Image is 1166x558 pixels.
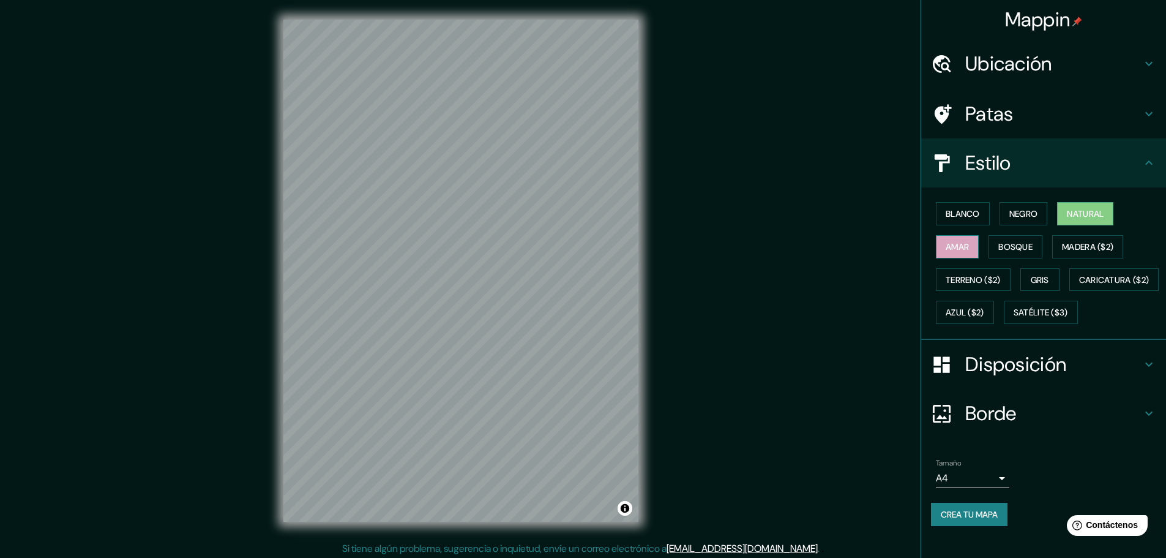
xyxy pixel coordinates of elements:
[1072,17,1082,26] img: pin-icon.png
[936,469,1009,488] div: A4
[1009,208,1038,219] font: Negro
[667,542,818,555] a: [EMAIL_ADDRESS][DOMAIN_NAME]
[1052,235,1123,258] button: Madera ($2)
[931,503,1007,526] button: Crea tu mapa
[618,501,632,516] button: Activar o desactivar atribución
[946,307,984,319] font: Azul ($2)
[821,541,824,555] font: .
[936,301,994,324] button: Azul ($2)
[936,202,990,225] button: Blanco
[988,235,1042,258] button: Bosque
[820,541,821,555] font: .
[818,542,820,555] font: .
[1020,268,1059,292] button: Gris
[998,241,1033,252] font: Bosque
[965,401,1017,426] font: Borde
[965,51,1052,77] font: Ubicación
[921,389,1166,438] div: Borde
[921,89,1166,138] div: Patas
[342,542,667,555] font: Si tiene algún problema, sugerencia o inquietud, envíe un correo electrónico a
[1079,274,1149,285] font: Caricatura ($2)
[936,268,1011,292] button: Terreno ($2)
[921,340,1166,389] div: Disposición
[965,150,1011,176] font: Estilo
[1005,7,1071,32] font: Mappin
[946,208,980,219] font: Blanco
[921,39,1166,88] div: Ubicación
[946,274,1001,285] font: Terreno ($2)
[1057,510,1153,545] iframe: Lanzador de widgets de ayuda
[1069,268,1159,292] button: Caricatura ($2)
[941,509,998,520] font: Crea tu mapa
[921,138,1166,187] div: Estilo
[965,101,1014,127] font: Patas
[1014,307,1068,319] font: Satélite ($3)
[1004,301,1078,324] button: Satélite ($3)
[936,458,961,468] font: Tamaño
[283,20,638,522] canvas: Mapa
[965,352,1066,377] font: Disposición
[946,241,969,252] font: Amar
[1000,202,1048,225] button: Negro
[1067,208,1104,219] font: Natural
[1062,241,1113,252] font: Madera ($2)
[936,472,948,484] font: A4
[1057,202,1113,225] button: Natural
[936,235,979,258] button: Amar
[1031,274,1049,285] font: Gris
